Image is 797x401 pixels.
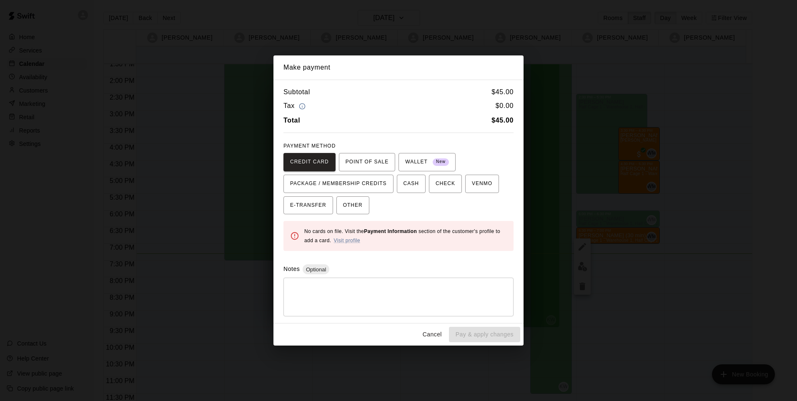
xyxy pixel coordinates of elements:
b: $ 45.00 [491,117,514,124]
button: OTHER [336,196,369,215]
h6: Tax [283,100,308,112]
h6: Subtotal [283,87,310,98]
span: CREDIT CARD [290,155,329,169]
label: Notes [283,266,300,272]
span: VENMO [472,177,492,190]
button: WALLET New [398,153,456,171]
button: PACKAGE / MEMBERSHIP CREDITS [283,175,393,193]
span: E-TRANSFER [290,199,326,212]
a: Visit profile [333,238,360,243]
span: Optional [303,266,329,273]
span: No cards on file. Visit the section of the customer's profile to add a card. [304,228,500,243]
span: OTHER [343,199,363,212]
span: PACKAGE / MEMBERSHIP CREDITS [290,177,387,190]
span: POINT OF SALE [346,155,388,169]
h2: Make payment [273,55,524,80]
b: Payment Information [364,228,417,234]
button: CHECK [429,175,462,193]
span: PAYMENT METHOD [283,143,336,149]
b: Total [283,117,300,124]
button: CASH [397,175,426,193]
h6: $ 45.00 [491,87,514,98]
button: CREDIT CARD [283,153,336,171]
button: Cancel [419,327,446,342]
h6: $ 0.00 [496,100,514,112]
span: CHECK [436,177,455,190]
span: New [433,156,449,168]
span: WALLET [405,155,449,169]
button: E-TRANSFER [283,196,333,215]
button: VENMO [465,175,499,193]
button: POINT OF SALE [339,153,395,171]
span: CASH [404,177,419,190]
